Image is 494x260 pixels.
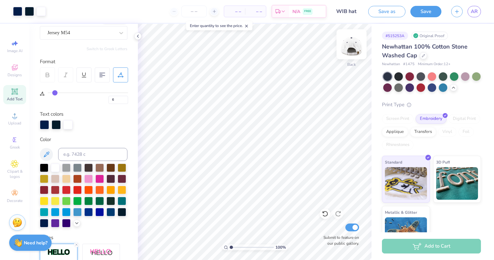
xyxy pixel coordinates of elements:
[249,8,262,15] span: – –
[382,127,408,137] div: Applique
[403,62,415,67] span: # 1475
[418,62,451,67] span: Minimum Order: 12 +
[410,6,441,17] button: Save
[87,46,127,51] button: Switch to Greek Letters
[40,58,128,65] div: Format
[410,127,436,137] div: Transfers
[40,110,63,118] label: Text colors
[40,234,127,241] div: Styles
[438,127,456,137] div: Vinyl
[382,114,414,124] div: Screen Print
[40,136,127,143] div: Color
[458,127,474,137] div: Foil
[382,140,414,150] div: Rhinestones
[382,101,481,108] div: Print Type
[347,62,356,67] div: Back
[385,159,402,166] span: Standard
[368,6,405,17] button: Save as
[382,62,400,67] span: Newhattan
[181,6,207,17] input: – –
[47,249,70,256] img: Stroke
[471,8,478,15] span: AR
[382,32,408,40] div: # 515253A
[7,96,23,102] span: Add Text
[7,198,23,203] span: Decorate
[411,32,448,40] div: Original Proof
[275,244,286,250] span: 100 %
[416,114,447,124] div: Embroidery
[385,217,427,250] img: Metallic & Glitter
[90,249,113,257] img: Shadow
[436,167,478,200] img: 3D Puff
[382,43,468,59] span: Newhattan 100% Cotton Stone Washed Cap
[10,145,20,150] span: Greek
[8,72,22,78] span: Designs
[7,48,23,53] span: Image AI
[186,21,253,30] div: Enter quantity to see the price.
[468,6,481,17] a: AR
[385,209,417,216] span: Metallic & Glitter
[3,169,26,179] span: Clipart & logos
[338,31,365,57] img: Back
[304,9,311,14] span: FREE
[385,167,427,200] img: Standard
[8,121,21,126] span: Upload
[292,8,300,15] span: N/A
[58,148,127,161] input: e.g. 7428 c
[436,159,450,166] span: 3D Puff
[24,240,47,246] strong: Need help?
[228,8,241,15] span: – –
[320,235,359,246] label: Submit to feature on our public gallery.
[449,114,480,124] div: Digital Print
[331,5,363,18] input: Untitled Design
